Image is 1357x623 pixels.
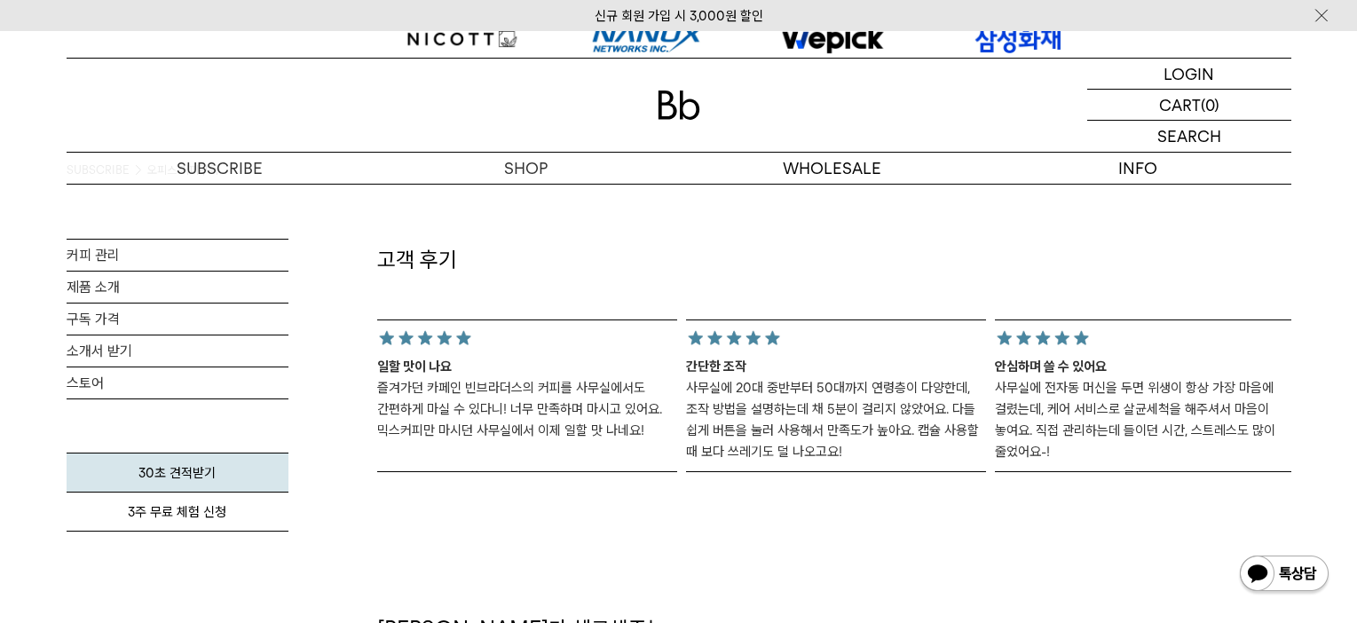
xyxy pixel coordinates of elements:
a: 스토어 [67,367,288,398]
a: 제품 소개 [67,272,288,303]
a: SHOP [373,153,679,184]
a: 신규 회원 가입 시 3,000원 할인 [595,8,763,24]
a: 소개서 받기 [67,335,288,367]
img: 카카오톡 채널 1:1 채팅 버튼 [1238,554,1330,596]
p: SEARCH [1157,121,1221,152]
p: 간단한 조작 [686,356,986,377]
a: CART (0) [1087,90,1291,121]
a: 3주 무료 체험 신청 [67,493,288,532]
p: WHOLESALE [679,153,985,184]
a: 커피 관리 [67,240,288,271]
p: 일할 맛이 나요 [377,356,677,377]
a: 30초 견적받기 [67,453,288,493]
p: INFO [985,153,1291,184]
p: 즐겨가던 카페인 빈브라더스의 커피를 사무실에서도 간편하게 마실 수 있다니! 너무 만족하며 마시고 있어요. 믹스커피만 마시던 사무실에서 이제 일할 맛 나네요! [377,377,677,441]
img: 로고 [658,91,700,120]
p: CART [1159,90,1201,120]
a: 구독 가격 [67,304,288,335]
p: LOGIN [1164,59,1214,89]
p: 안심하며 쓸 수 있어요 [995,356,1282,377]
a: LOGIN [1087,59,1291,90]
a: SUBSCRIBE [67,153,373,184]
h2: 고객 후기 [377,245,1291,319]
p: 사무실에 전자동 머신을 두면 위생이 항상 가장 마음에 걸렸는데, 케어 서비스로 살균세척을 해주셔서 마음이 놓여요. 직접 관리하는데 들이던 시간, 스트레스도 많이 줄었어요-! [995,377,1282,462]
p: (0) [1201,90,1219,120]
p: 사무실에 20대 중반부터 50대까지 연령층이 다양한데, 조작 방법을 설명하는데 채 5분이 걸리지 않았어요. 다들 쉽게 버튼을 눌러 사용해서 만족도가 높아요. 캡슐 사용할 때 ... [686,377,986,462]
